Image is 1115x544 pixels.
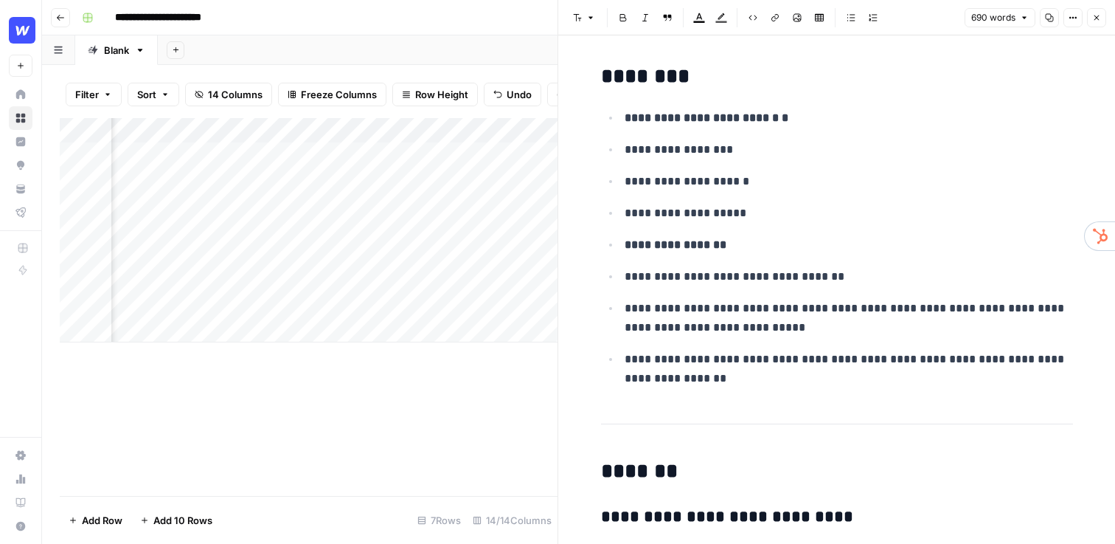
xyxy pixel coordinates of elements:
[301,87,377,102] span: Freeze Columns
[104,43,129,58] div: Blank
[507,87,532,102] span: Undo
[411,509,467,532] div: 7 Rows
[9,491,32,514] a: Learning Hub
[9,514,32,538] button: Help + Support
[971,11,1015,24] span: 690 words
[9,130,32,154] a: Insights
[467,509,557,532] div: 14/14 Columns
[82,513,122,528] span: Add Row
[9,467,32,491] a: Usage
[128,83,179,106] button: Sort
[9,83,32,106] a: Home
[415,87,468,102] span: Row Height
[9,201,32,224] a: Flightpath
[66,83,122,106] button: Filter
[208,87,263,102] span: 14 Columns
[185,83,272,106] button: 14 Columns
[131,509,221,532] button: Add 10 Rows
[9,177,32,201] a: Your Data
[60,509,131,532] button: Add Row
[9,154,32,177] a: Opportunities
[392,83,478,106] button: Row Height
[9,444,32,467] a: Settings
[9,106,32,130] a: Browse
[9,17,35,44] img: Webflow Logo
[965,8,1035,27] button: 690 words
[75,35,158,65] a: Blank
[9,12,32,49] button: Workspace: Webflow
[278,83,386,106] button: Freeze Columns
[153,513,212,528] span: Add 10 Rows
[75,87,99,102] span: Filter
[484,83,541,106] button: Undo
[137,87,156,102] span: Sort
